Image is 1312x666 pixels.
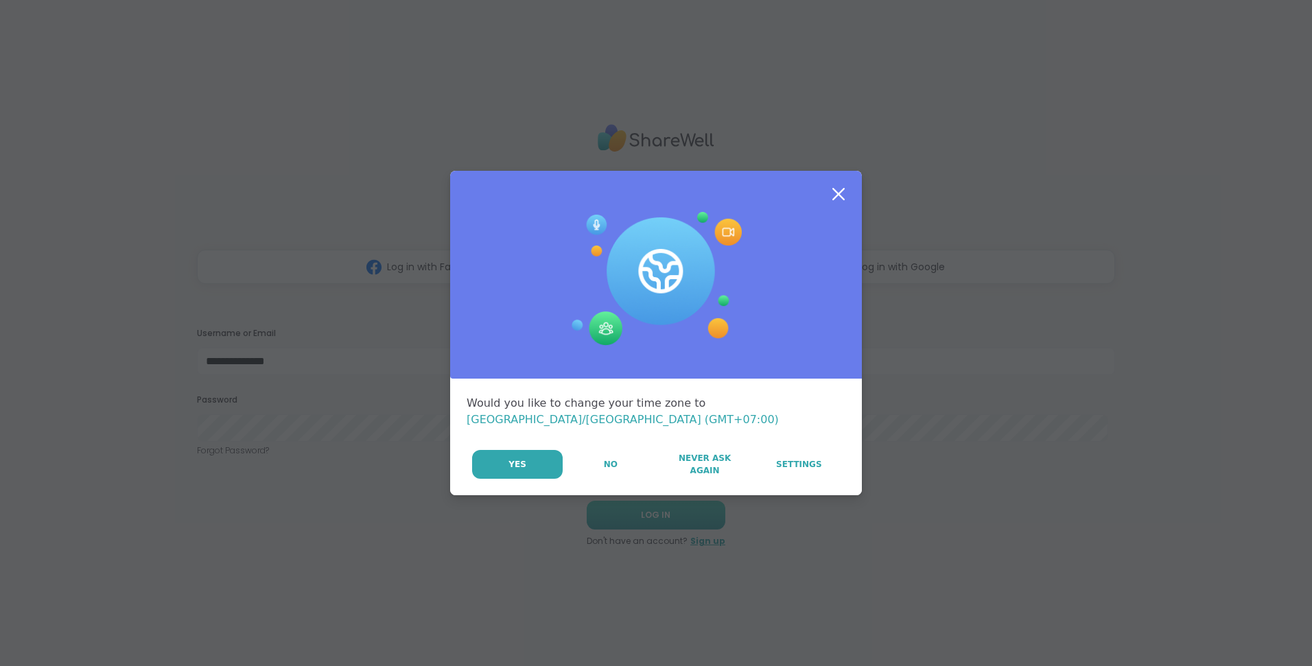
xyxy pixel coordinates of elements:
[564,450,657,479] button: No
[658,450,751,479] button: Never Ask Again
[467,395,845,428] div: Would you like to change your time zone to
[753,450,845,479] a: Settings
[776,458,822,471] span: Settings
[665,452,744,477] span: Never Ask Again
[604,458,618,471] span: No
[472,450,563,479] button: Yes
[467,413,779,426] span: [GEOGRAPHIC_DATA]/[GEOGRAPHIC_DATA] (GMT+07:00)
[570,212,742,346] img: Session Experience
[508,458,526,471] span: Yes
